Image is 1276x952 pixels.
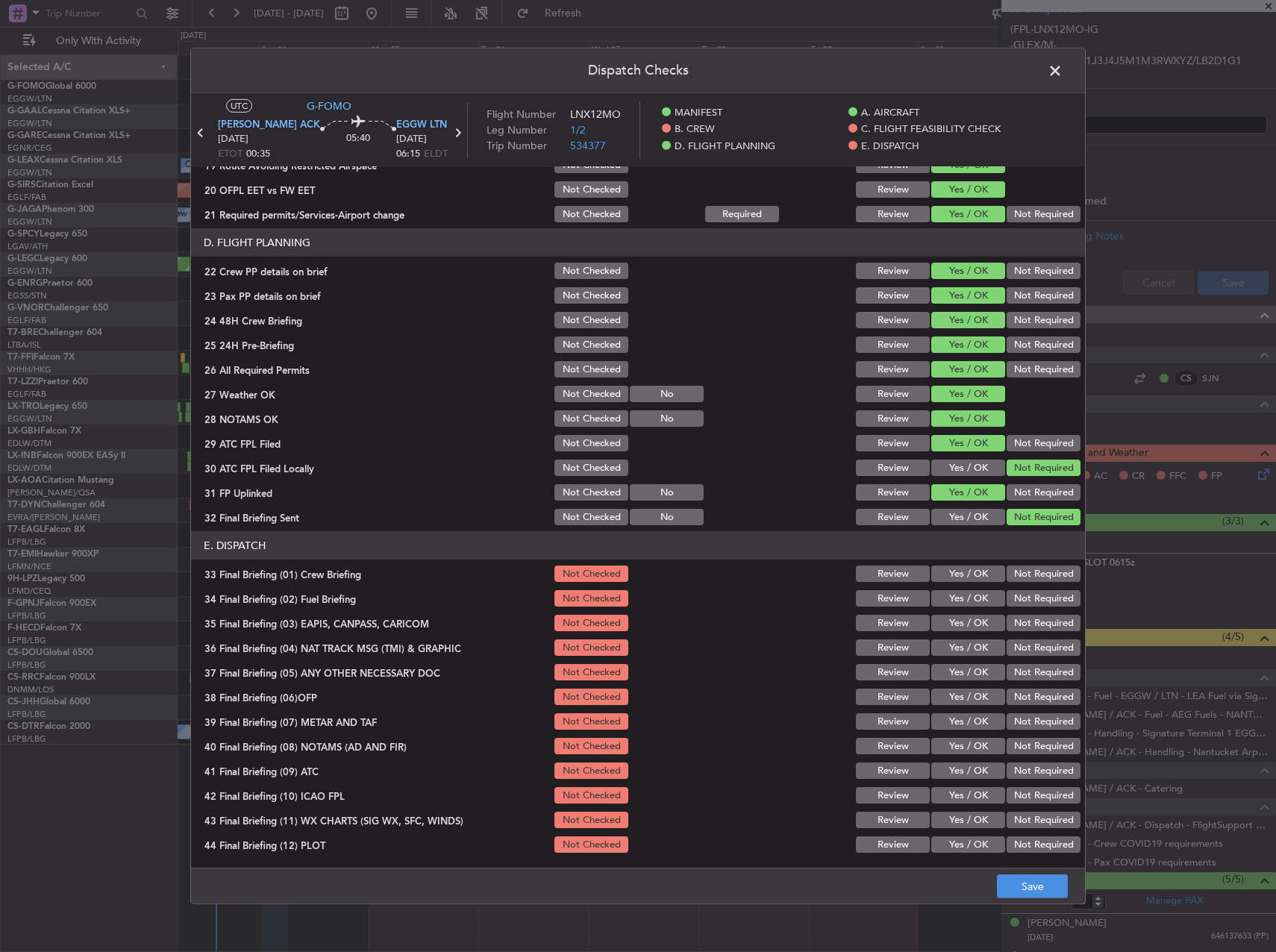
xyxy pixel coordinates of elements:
button: Not Required [1007,738,1080,754]
button: Yes / OK [931,460,1005,476]
button: Not Required [1007,590,1080,607]
button: Yes / OK [931,787,1005,804]
button: Yes / OK [931,336,1005,353]
button: Not Required [1007,762,1080,779]
button: Yes / OK [931,836,1005,853]
button: Save [997,874,1068,898]
button: Yes / OK [931,386,1005,402]
button: Not Required [1007,664,1080,680]
button: Not Required [1007,566,1080,582]
button: Yes / OK [931,263,1005,279]
button: Yes / OK [931,312,1005,328]
button: Not Required [1007,287,1080,304]
button: Not Required [1007,713,1080,730]
header: Dispatch Checks [191,48,1085,93]
button: Yes / OK [931,762,1005,779]
button: Not Required [1007,689,1080,705]
button: Not Required [1007,615,1080,631]
button: Not Required [1007,361,1080,378]
button: Yes / OK [931,664,1005,680]
button: Yes / OK [931,689,1005,705]
button: Yes / OK [931,639,1005,656]
button: Yes / OK [931,738,1005,754]
button: Yes / OK [931,181,1005,198]
button: Yes / OK [931,615,1005,631]
button: Yes / OK [931,206,1005,222]
button: Yes / OK [931,590,1005,607]
button: Yes / OK [931,361,1005,378]
button: Not Required [1007,312,1080,328]
button: Yes / OK [931,566,1005,582]
button: Not Required [1007,206,1080,222]
button: Yes / OK [931,287,1005,304]
button: Yes / OK [931,435,1005,451]
button: Yes / OK [931,713,1005,730]
button: Yes / OK [931,509,1005,525]
button: Not Required [1007,263,1080,279]
button: Yes / OK [931,410,1005,427]
button: Not Required [1007,639,1080,656]
button: Not Required [1007,484,1080,501]
button: Not Required [1007,787,1080,804]
button: Yes / OK [931,484,1005,501]
button: Not Required [1007,812,1080,828]
button: Not Required [1007,435,1080,451]
button: Yes / OK [931,812,1005,828]
button: Not Required [1007,460,1080,476]
button: Not Required [1007,509,1080,525]
button: Not Required [1007,336,1080,353]
button: Not Required [1007,836,1080,853]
